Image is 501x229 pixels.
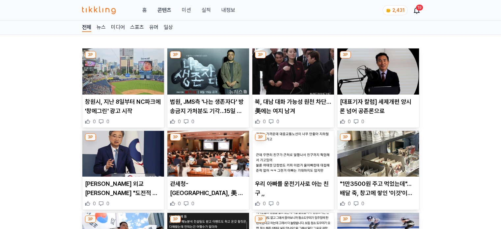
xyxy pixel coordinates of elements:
span: 0 [93,118,96,125]
span: 0 [348,200,351,207]
div: 3P 창원시, 지난 8일부터 NC파크에 '창에그린' 광고 시작 창원시, 지난 8일부터 NC파크에 '창에그린' 광고 시작 0 0 [82,48,164,128]
p: [대표기자 칼럼] 세제개편 양시론 넘어 공존론으로 [340,97,416,116]
a: 뉴스 [97,23,106,32]
img: 우리 아빠를 운전기사로 아는 친구 ,, [252,131,334,177]
span: 0 [106,200,109,207]
span: 0 [361,118,364,125]
div: 3P [170,215,181,223]
img: [대표기자 칼럼] 세제개편 양시론 넘어 공존론으로 [337,48,419,95]
img: 조현 외교장관 "도전적 국제질서 맞아 한미동맹 넓게 확대해야" [82,131,164,177]
span: 0 [191,200,194,207]
p: 우리 아빠를 운전기사로 아는 친구 ,, [255,179,331,198]
img: "1만3500원 주고 먹었는데"…배달 죽, 창고에 쌓인 '이것'이었다 [337,131,419,177]
div: 3P [340,215,351,223]
p: 법원, JMS측 '나는 생존자다' 방송금지 가처분도 기각…15일 공개 [170,97,246,116]
a: 콘텐츠 [157,6,171,14]
span: 0 [276,118,279,125]
span: 0 [263,200,266,207]
p: 관세청-[GEOGRAPHIC_DATA], 美 통상정책 대응 관세실무 설명회 공동 개최 [170,179,246,198]
div: 3P [255,215,266,223]
div: 3P 조현 외교장관 "도전적 국제질서 맞아 한미동맹 넓게 확대해야" [PERSON_NAME] 외교[PERSON_NAME] "도전적 국제질서 맞아 한미동맹 넓게 확대해야" 0 0 [82,130,164,210]
span: 0 [191,118,194,125]
span: 0 [178,200,181,207]
img: 법원, JMS측 '나는 생존자다' 방송금지 가처분도 기각…15일 공개 [167,48,249,95]
div: 3P 관세청-KOTRA, 美 통상정책 대응 관세실무 설명회 공동 개최 관세청-[GEOGRAPHIC_DATA], 美 통상정책 대응 관세실무 설명회 공동 개최 0 0 [167,130,249,210]
span: 0 [178,118,181,125]
div: 3P "1만3500원 주고 먹었는데"…배달 죽, 창고에 쌓인 '이것'이었다 "1만3500원 주고 먹었는데"…배달 죽, 창고에 쌓인 '이것'이었다 0 0 [337,130,419,210]
a: 일상 [164,23,173,32]
a: 유머 [149,23,158,32]
a: coin 2,431 [383,5,406,15]
span: 0 [263,118,266,125]
img: 북, 대남 대화 가능성 원천 차단…美에는 여지 남겨 [252,48,334,95]
p: [PERSON_NAME] 외교[PERSON_NAME] "도전적 국제질서 맞아 한미동맹 넓게 확대해야" [85,179,161,198]
span: 0 [361,200,364,207]
span: 2,431 [392,8,404,13]
p: 북, 대남 대화 가능성 원천 차단…美에는 여지 남겨 [255,97,331,116]
p: "1만3500원 주고 먹었는데"…배달 죽, 창고에 쌓인 '이것'이었다 [340,179,416,198]
span: 0 [276,200,279,207]
button: 미션 [181,6,191,14]
div: 19 [416,5,423,11]
a: 홈 [142,6,147,14]
div: 3P 북, 대남 대화 가능성 원천 차단…美에는 여지 남겨 북, 대남 대화 가능성 원천 차단…美에는 여지 남겨 0 0 [252,48,334,128]
a: 미디어 [111,23,125,32]
p: 창원시, 지난 8일부터 NC파크에 '창에그린' 광고 시작 [85,97,161,116]
a: 스포츠 [130,23,144,32]
img: 관세청-KOTRA, 美 통상정책 대응 관세실무 설명회 공동 개최 [167,131,249,177]
span: 0 [348,118,351,125]
img: 창원시, 지난 8일부터 NC파크에 '창에그린' 광고 시작 [82,48,164,95]
span: 0 [93,200,96,207]
div: 3P [85,133,96,141]
a: 실적 [201,6,210,14]
div: 3P [85,215,96,223]
div: 3P 우리 아빠를 운전기사로 아는 친구 ,, 우리 아빠를 운전기사로 아는 친구 ,, 0 0 [252,130,334,210]
div: 3P [255,51,266,58]
div: 3P [대표기자 칼럼] 세제개편 양시론 넘어 공존론으로 [대표기자 칼럼] 세제개편 양시론 넘어 공존론으로 0 0 [337,48,419,128]
a: 전체 [82,23,91,32]
img: coin [386,8,391,13]
a: 내정보 [221,6,235,14]
span: 0 [106,118,109,125]
div: 3P [255,133,266,141]
img: 티끌링 [82,6,116,14]
div: 3P [340,133,351,141]
div: 3P [170,51,181,58]
div: 3P [340,51,351,58]
div: 3P 법원, JMS측 '나는 생존자다' 방송금지 가처분도 기각…15일 공개 법원, JMS측 '나는 생존자다' 방송금지 가처분도 기각…15일 공개 0 0 [167,48,249,128]
div: 3P [170,133,181,141]
div: 3P [85,51,96,58]
a: 19 [414,6,419,14]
